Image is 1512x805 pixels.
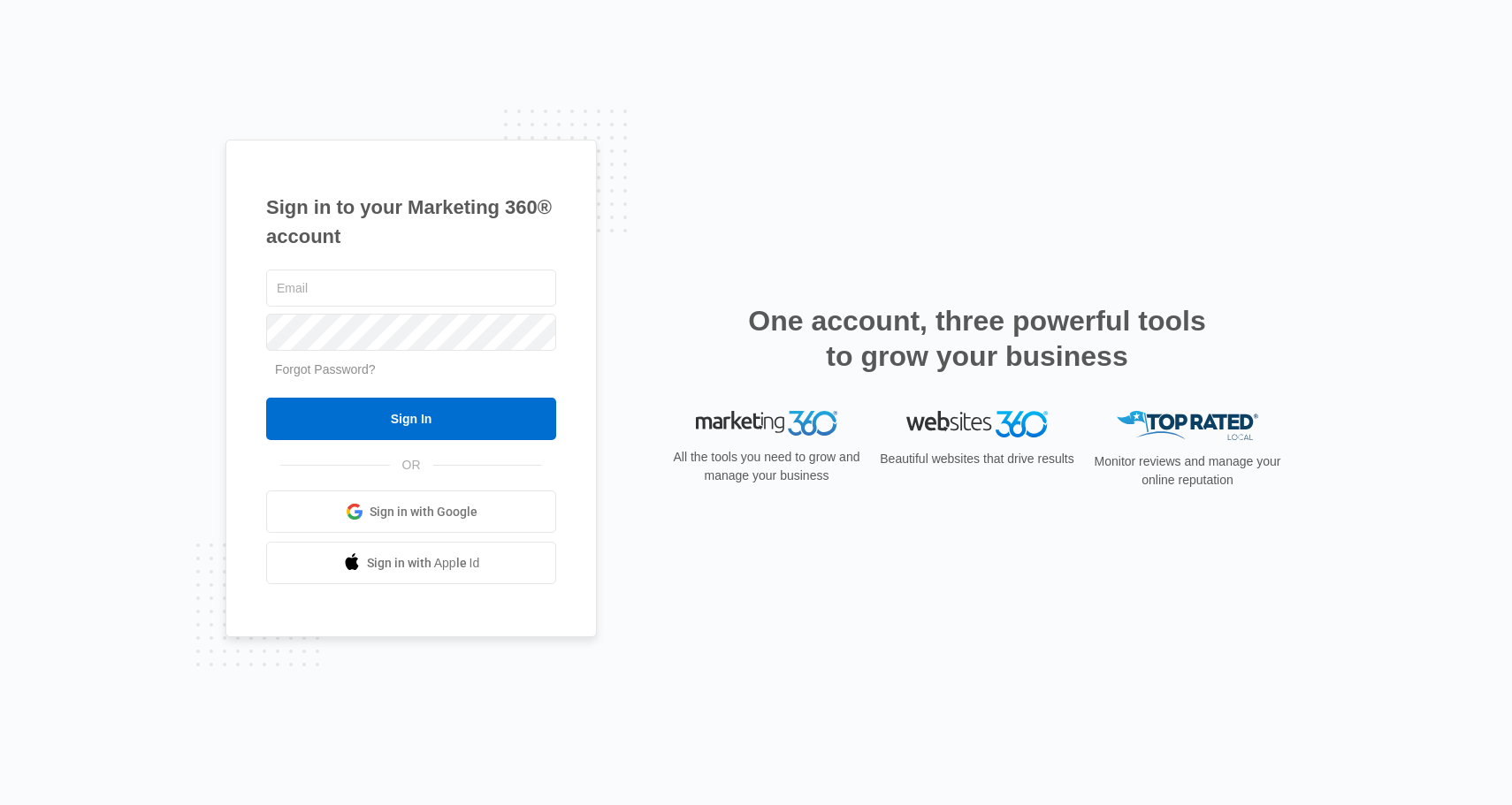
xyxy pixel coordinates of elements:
span: Sign in with Google [370,503,477,521]
img: Websites 360 [906,411,1048,437]
h1: Sign in to your Marketing 360® account [266,193,556,251]
a: Forgot Password? [275,362,376,376]
img: Marketing 360 [696,411,837,436]
span: OR [390,456,433,475]
p: Monitor reviews and manage your online reputation [1088,452,1287,490]
span: Sign in with Apple Id [367,554,480,573]
p: Beautiful websites that drive results [878,450,1076,468]
p: All the tools you need to grow and manage your business [668,448,866,485]
a: Sign in with Google [266,490,556,533]
h2: One account, three powerful tools to grow your business [743,303,1211,374]
input: Sign In [266,398,556,440]
img: Top Rated Local [1117,411,1258,440]
input: Email [266,270,556,307]
a: Sign in with Apple Id [266,542,556,584]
